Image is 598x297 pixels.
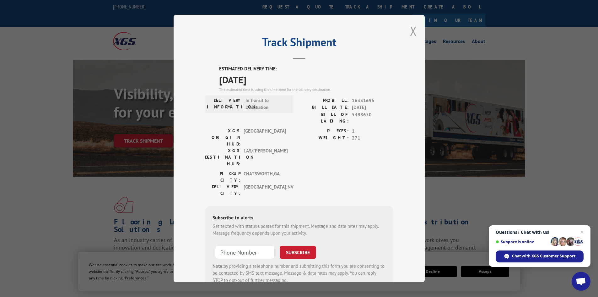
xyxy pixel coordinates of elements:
[299,135,349,142] label: WEIGHT:
[299,111,349,124] label: BILL OF LADING:
[352,111,393,124] span: 5498650
[205,128,240,147] label: XGS ORIGIN HUB:
[215,246,275,259] input: Phone Number
[213,263,224,269] strong: Note:
[219,73,393,87] span: [DATE]
[496,230,584,235] span: Questions? Chat with us!
[578,228,586,236] span: Close chat
[244,147,286,167] span: LAS/[PERSON_NAME]
[512,253,575,259] span: Chat with XGS Customer Support
[207,97,242,111] label: DELIVERY INFORMATION:
[572,272,590,291] div: Open chat
[205,170,240,184] label: PICKUP CITY:
[299,97,349,104] label: PROBILL:
[496,239,548,244] span: Support is online
[352,128,393,135] span: 1
[205,184,240,197] label: DELIVERY CITY:
[219,65,393,73] label: ESTIMATED DELIVERY TIME:
[299,104,349,111] label: BILL DATE:
[410,23,417,39] button: Close modal
[205,38,393,50] h2: Track Shipment
[352,97,393,104] span: 16331695
[280,246,316,259] button: SUBSCRIBE
[205,147,240,167] label: XGS DESTINATION HUB:
[352,104,393,111] span: [DATE]
[352,135,393,142] span: 271
[245,97,288,111] span: In Transit to Destination
[244,128,286,147] span: [GEOGRAPHIC_DATA]
[213,263,386,284] div: by providing a telephone number and submitting this form you are consenting to be contacted by SM...
[299,128,349,135] label: PIECES:
[213,223,386,237] div: Get texted with status updates for this shipment. Message and data rates may apply. Message frequ...
[244,170,286,184] span: CHATSWORTH , GA
[219,87,393,92] div: The estimated time is using the time zone for the delivery destination.
[496,250,584,262] div: Chat with XGS Customer Support
[244,184,286,197] span: [GEOGRAPHIC_DATA] , NV
[213,214,386,223] div: Subscribe to alerts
